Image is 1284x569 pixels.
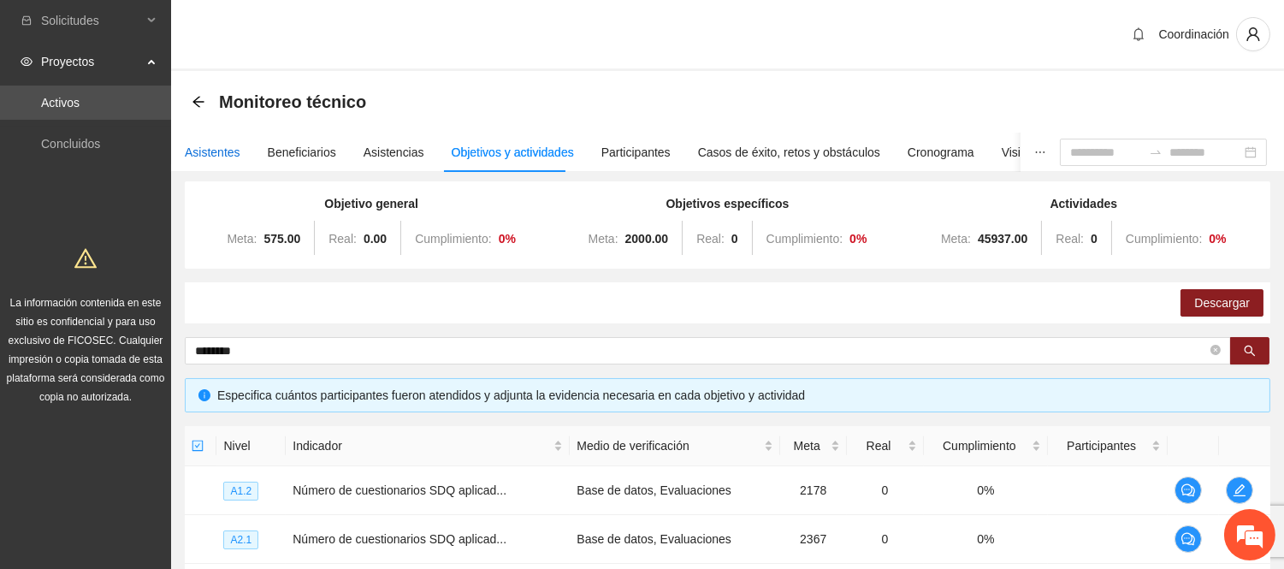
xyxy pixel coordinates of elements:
button: comment [1175,477,1202,504]
span: inbox [21,15,33,27]
button: user [1236,17,1270,51]
span: swap-right [1149,145,1163,159]
span: Cumplimiento: [1126,232,1202,246]
td: 2367 [780,515,847,564]
span: La información contenida en este sitio es confidencial y para uso exclusivo de FICOSEC. Cualquier... [7,297,165,403]
strong: Objetivo general [324,197,418,210]
strong: 0 [1091,232,1098,246]
div: Participantes [601,143,671,162]
th: Participantes [1048,426,1168,466]
td: 2178 [780,466,847,515]
button: Descargar [1180,289,1263,317]
span: user [1237,27,1269,42]
th: Meta [780,426,847,466]
th: Cumplimiento [924,426,1049,466]
textarea: Escriba su mensaje y pulse “Intro” [9,383,326,443]
th: Medio de verificación [570,426,780,466]
strong: 0 % [499,232,516,246]
span: Cumplimiento: [415,232,491,246]
button: bell [1125,21,1152,48]
div: Chatee con nosotros ahora [89,87,287,110]
div: Minimizar ventana de chat en vivo [281,9,322,50]
div: Asistencias [364,143,424,162]
span: Meta [787,436,827,455]
span: Participantes [1055,436,1148,455]
span: bell [1126,27,1151,41]
strong: 2000.00 [625,232,669,246]
span: search [1244,345,1256,359]
span: Número de cuestionarios SDQ aplicad... [293,483,506,497]
span: eye [21,56,33,68]
th: Nivel [216,426,286,466]
a: Concluidos [41,137,100,151]
strong: 45937.00 [978,232,1027,246]
span: Número de cuestionarios SDQ aplicad... [293,532,506,546]
button: edit [1226,477,1253,504]
strong: 0.00 [364,232,387,246]
span: Solicitudes [41,3,142,38]
div: Objetivos y actividades [452,143,574,162]
button: search [1230,337,1269,365]
strong: 575.00 [263,232,300,246]
span: Real [854,436,904,455]
span: to [1149,145,1163,159]
strong: Objetivos específicos [666,197,790,210]
span: Monitoreo técnico [219,88,366,116]
div: Casos de éxito, retos y obstáculos [698,143,880,162]
span: warning [74,247,97,270]
div: Visita de campo y entregables [1002,143,1162,162]
span: A2.1 [223,530,258,549]
span: Real: [328,232,357,246]
div: Cronograma [908,143,974,162]
span: Real: [1056,232,1084,246]
td: 0 [847,515,924,564]
span: close-circle [1210,345,1221,355]
span: close-circle [1210,343,1221,359]
span: Estamos en línea. [99,187,236,359]
div: Especifica cuántos participantes fueron atendidos y adjunta la evidencia necesaria en cada objeti... [217,386,1257,405]
span: ellipsis [1034,146,1046,158]
td: Base de datos, Evaluaciones [570,466,780,515]
div: Asistentes [185,143,240,162]
div: Back [192,95,205,110]
span: Cumplimiento [931,436,1029,455]
th: Real [847,426,924,466]
span: Real: [696,232,725,246]
span: edit [1227,483,1252,497]
strong: 0 [731,232,738,246]
td: 0% [924,466,1049,515]
span: Coordinación [1159,27,1230,41]
span: arrow-left [192,95,205,109]
th: Indicador [286,426,570,466]
span: A1.2 [223,482,258,501]
span: Indicador [293,436,550,455]
button: ellipsis [1021,133,1060,172]
strong: 0 % [849,232,867,246]
div: Beneficiarios [268,143,336,162]
a: Activos [41,96,80,110]
span: info-circle [198,389,210,401]
button: comment [1175,525,1202,553]
span: Meta: [941,232,971,246]
td: 0 [847,466,924,515]
span: Proyectos [41,44,142,79]
span: Medio de verificación [577,436,760,455]
span: Meta: [227,232,257,246]
strong: Actividades [1050,197,1118,210]
td: 0% [924,515,1049,564]
strong: 0 % [1209,232,1226,246]
span: check-square [192,440,204,452]
span: Meta: [589,232,618,246]
span: Cumplimiento: [766,232,843,246]
span: Descargar [1194,293,1250,312]
td: Base de datos, Evaluaciones [570,515,780,564]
